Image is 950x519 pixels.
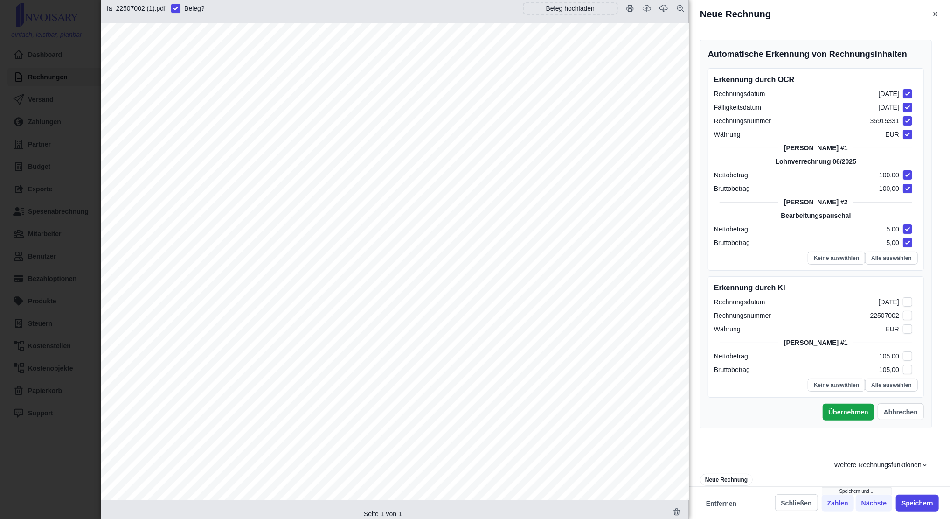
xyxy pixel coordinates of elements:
div: Beleg hochladen [523,2,618,15]
span: Lohnverrechnung 06/2025 [203,425,270,432]
span: ATU68100636 [264,355,308,362]
span: [DATE] [879,297,899,307]
span: Lieferung der [486,286,522,292]
span: 5,00 [887,224,899,234]
div: Bruttobetrag [714,184,750,194]
span: Wasagasse 6/10 [144,306,197,313]
button: Zahlen [822,495,854,512]
div: Währung [714,130,741,140]
span: Lieferant : [135,118,173,126]
span: 0 [452,425,456,432]
span: 109 0 [GEOGRAPHIC_DATA] [387,152,504,161]
span: 100,00 [879,170,899,180]
span: Postencode [156,403,188,409]
span: 22507002 [576,61,630,73]
div: Rechnungsnummer [714,116,771,126]
div: Nettobetrag [714,170,748,180]
span: 1,00 [485,425,497,432]
span: 35915331 [167,176,197,183]
span: Einheitspreis [539,403,574,409]
h5: Automatische Erkennung von Rechnungsinhalten [708,48,924,61]
span: EUR [885,130,899,140]
span: 2021940305 [264,188,302,195]
span: SWIFT : [144,231,170,238]
button: Alle auswählen [865,252,918,265]
button: Speichern [896,495,939,512]
div: Speichern und ... [822,487,893,495]
span: [PERSON_NAME] #1 [784,338,848,348]
span: Überweisungsauftrag [464,321,543,329]
button: Keine auswählen [808,379,865,392]
button: Übernehmen [823,404,874,421]
span: HV [512,437,520,444]
span: EUR [885,324,899,334]
span: Rechnungsbetrag, insgesamt: EUR [346,490,474,498]
button: Alle auswählen [865,379,918,392]
span: Fertigungsnummer [374,403,425,409]
input: Beleg? [171,4,180,13]
span: [DATE] [879,89,899,99]
span: Beschreibung [258,403,296,409]
div: fa_22507002 (1).pdf [107,4,166,14]
span: Nr. [132,412,141,418]
span: Zahlungsform : [417,322,461,328]
span: 100,00 [612,425,630,432]
span: 0308 [464,343,481,351]
span: IBAN : [144,252,165,259]
div: Nettobetrag [714,224,748,234]
h4: Neue Rechnung [700,7,771,21]
span: 2 [138,437,142,444]
span: [DATE] [565,308,598,318]
span: 1 [138,425,142,432]
span: 105,00 [606,470,630,479]
span: Fakturujeme Vám v zmysle zmluvy za poskytnuté služby nasledovné: [129,374,413,383]
span: 100,00 [562,425,579,432]
span: : [478,354,480,361]
span: Erstellt am [408,286,437,292]
span: [PERSON_NAME]- und Zahlungsbedingungen [384,355,511,361]
div: Nettobetrag [714,351,748,361]
div: Bruttobetrag [714,238,750,248]
div: Lohnverrechnung 06/2025 [714,157,918,167]
span: 5,00 [569,437,580,444]
div: Rechnungsnummer [714,311,771,321]
span: [DATE] [485,309,513,318]
span: 5,00 [619,437,630,444]
div: Neue Rechnung [700,474,753,486]
span: 105,00 [879,365,899,375]
span: 100,00 [879,184,899,194]
span: Insgesamt einschl. MWSt. [346,471,440,479]
span: 821 08 [GEOGRAPHIC_DATA] [144,153,254,161]
span: % [452,409,456,414]
button: Schließen [775,494,818,511]
span: Bearbeitungspauschal [203,437,259,444]
span: Beleg ? [184,4,205,14]
span: RAKÚSKO [387,163,430,172]
span: [PERSON_NAME] #2 [784,197,848,207]
span: Konstantes Symbol : [402,344,461,350]
span: Lieferschein Nr. : [508,76,551,83]
span: Tatra banka, a.s. [180,219,239,227]
button: Nächste [856,495,892,512]
span: Priemyselná 1/A [144,142,202,150]
span: Rechnung Nr. : [384,63,452,73]
span: [PHONE_NUMBER]/1100 [194,241,283,249]
span: 109 0 [GEOGRAPHIC_DATA] [144,315,237,322]
span: Ware/Dienstleistung [478,294,533,300]
div: Bruttobetrag [714,365,750,375]
span: (Chargennr.) [383,412,418,418]
span: ASQS GmbH [387,130,440,139]
span: Transportauswahl : [409,333,461,339]
span: osoba [508,425,523,432]
span: Mestský súd Bratislava III,oddiel Sr, Vložka [144,197,279,204]
span: [SWIFT_CODE] [180,230,236,238]
span: ID-Nr.: [144,176,165,183]
span: UID Nr.: [236,188,262,195]
span: [DATE] [879,103,899,112]
button: Entfernen [700,495,742,512]
div: Rechnungsdatum [714,89,765,99]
